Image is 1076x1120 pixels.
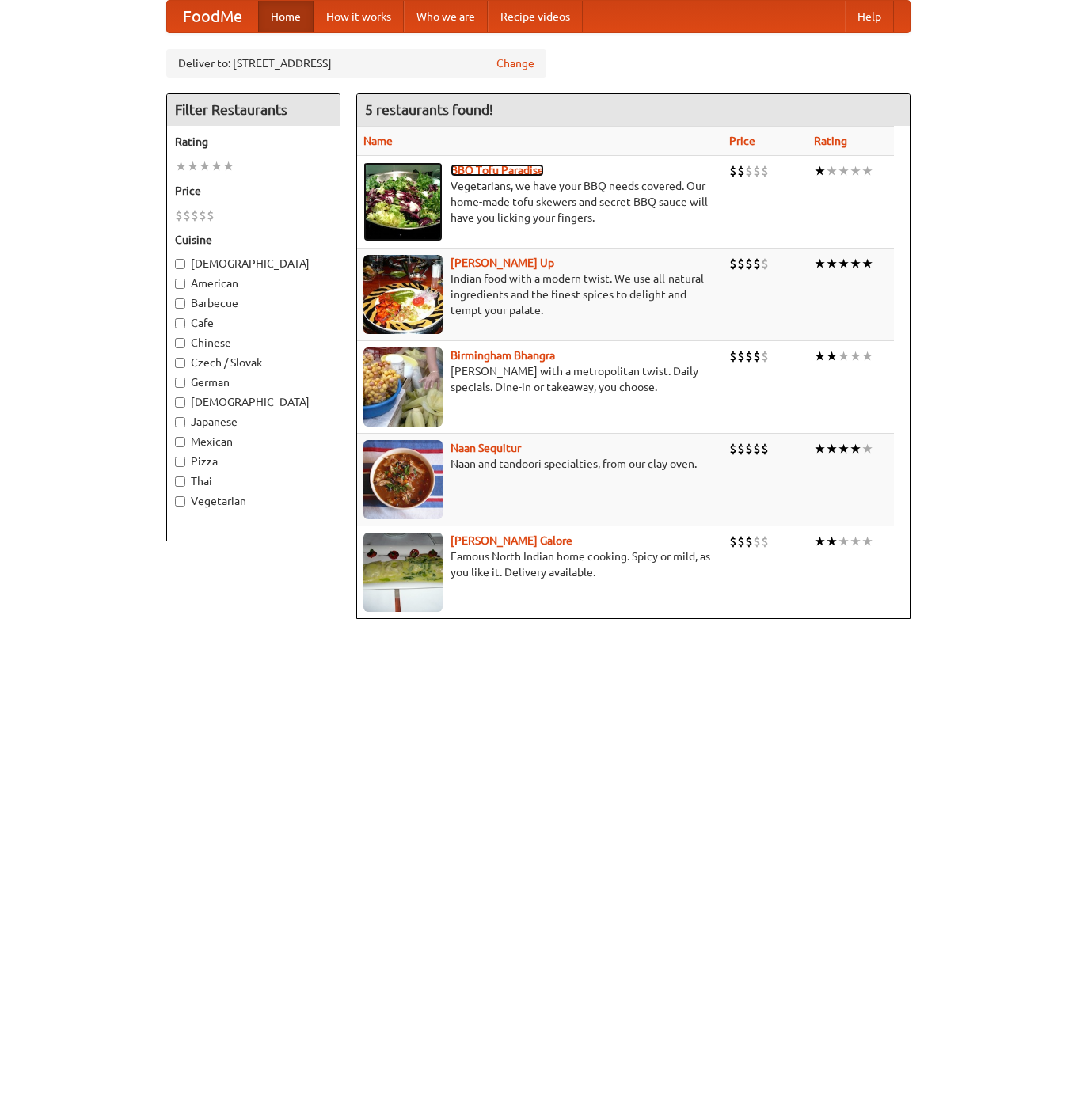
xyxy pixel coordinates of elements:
[363,162,443,241] img: tofuparadise.jpg
[838,440,850,457] li: ★
[175,279,185,289] input: American
[826,533,838,550] li: ★
[175,183,332,199] h5: Price
[826,162,838,180] li: ★
[175,417,185,427] input: Japanese
[451,534,572,547] a: [PERSON_NAME] Galore
[761,533,769,550] li: $
[826,440,838,457] li: ★
[729,135,755,147] a: Price
[451,256,554,269] a: [PERSON_NAME] Up
[753,347,761,365] li: $
[175,232,332,248] h5: Cuisine
[451,349,555,362] a: Birmingham Bhangra
[175,338,185,348] input: Chinese
[745,440,753,457] li: $
[175,496,185,507] input: Vegetarian
[745,347,753,365] li: $
[838,255,850,272] li: ★
[363,363,717,395] p: [PERSON_NAME] with a metropolitan twist. Daily specials. Dine-in or takeaway, you choose.
[753,255,761,272] li: $
[745,162,753,180] li: $
[175,355,332,370] label: Czech / Slovak
[199,158,211,175] li: ★
[488,1,583,32] a: Recipe videos
[175,454,332,469] label: Pizza
[175,335,332,351] label: Chinese
[363,347,443,427] img: bhangra.jpg
[404,1,488,32] a: Who we are
[838,347,850,365] li: ★
[175,275,332,291] label: American
[175,378,185,388] input: German
[814,255,826,272] li: ★
[814,162,826,180] li: ★
[850,162,861,180] li: ★
[175,295,332,311] label: Barbecue
[753,440,761,457] li: $
[838,533,850,550] li: ★
[199,207,207,224] li: $
[729,347,737,365] li: $
[175,318,185,328] input: Cafe
[729,255,737,272] li: $
[850,347,861,365] li: ★
[183,207,191,224] li: $
[167,1,258,32] a: FoodMe
[861,347,873,365] li: ★
[826,255,838,272] li: ★
[737,440,745,457] li: $
[737,533,745,550] li: $
[737,162,745,180] li: $
[761,347,769,365] li: $
[175,358,185,368] input: Czech / Slovak
[175,457,185,467] input: Pizza
[365,102,493,117] ng-pluralize: 5 restaurants found!
[175,437,185,447] input: Mexican
[745,255,753,272] li: $
[314,1,404,32] a: How it works
[814,440,826,457] li: ★
[175,134,332,150] h5: Rating
[761,162,769,180] li: $
[729,440,737,457] li: $
[363,255,443,334] img: curryup.jpg
[850,440,861,457] li: ★
[175,256,332,271] label: [DEMOGRAPHIC_DATA]
[175,374,332,390] label: German
[761,255,769,272] li: $
[175,493,332,509] label: Vegetarian
[861,255,873,272] li: ★
[729,533,737,550] li: $
[838,162,850,180] li: ★
[175,473,332,489] label: Thai
[363,533,443,612] img: currygalore.jpg
[222,158,234,175] li: ★
[166,49,546,78] div: Deliver to: [STREET_ADDRESS]
[363,440,443,519] img: naansequitur.jpg
[861,533,873,550] li: ★
[187,158,199,175] li: ★
[753,533,761,550] li: $
[207,207,215,224] li: $
[814,347,826,365] li: ★
[175,397,185,408] input: [DEMOGRAPHIC_DATA]
[175,476,185,487] input: Thai
[814,533,826,550] li: ★
[761,440,769,457] li: $
[175,259,185,269] input: [DEMOGRAPHIC_DATA]
[850,255,861,272] li: ★
[737,255,745,272] li: $
[211,158,222,175] li: ★
[814,135,847,147] a: Rating
[826,347,838,365] li: ★
[175,158,187,175] li: ★
[451,442,521,454] a: Naan Sequitur
[175,414,332,430] label: Japanese
[861,440,873,457] li: ★
[729,162,737,180] li: $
